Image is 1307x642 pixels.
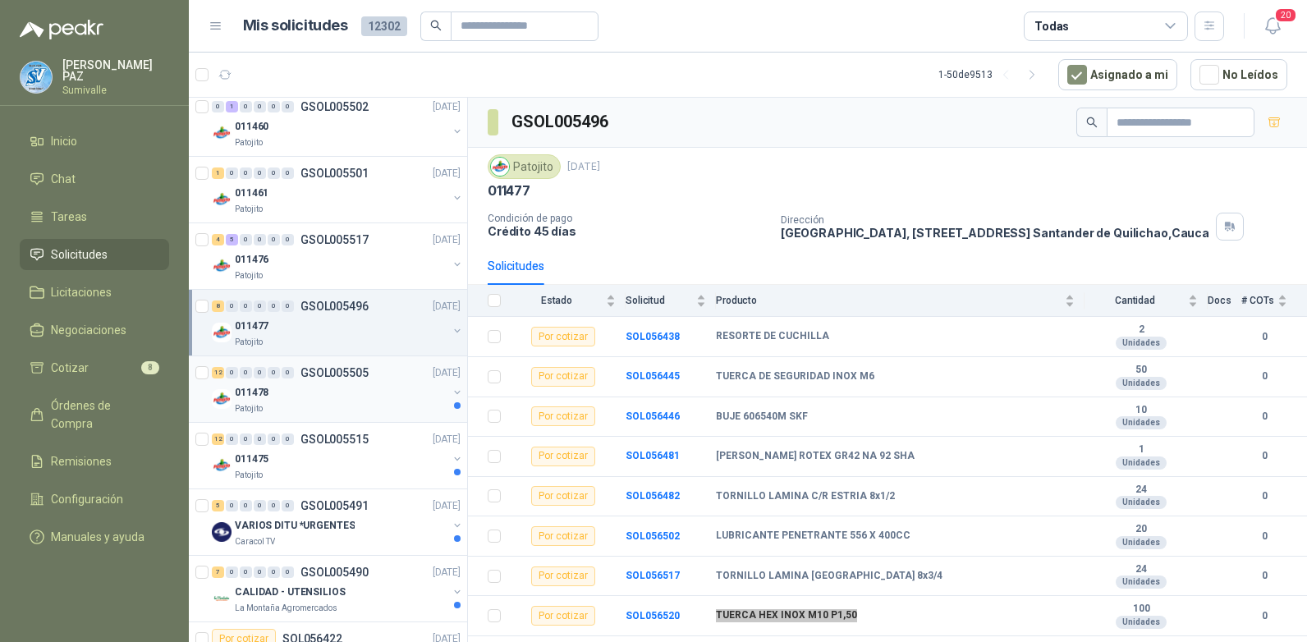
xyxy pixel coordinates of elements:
a: Remisiones [20,446,169,477]
button: No Leídos [1190,59,1287,90]
img: Company Logo [491,158,509,176]
b: TUERCA DE SEGURIDAD INOX M6 [716,370,874,383]
div: 0 [240,234,252,245]
p: Sumivalle [62,85,169,95]
b: TORNILLO LAMINA C/R ESTRIA 8x1/2 [716,490,895,503]
p: GSOL005501 [300,167,369,179]
div: 0 [254,500,266,511]
span: Inicio [51,132,77,150]
p: Patojito [235,136,263,149]
button: 20 [1258,11,1287,41]
p: GSOL005491 [300,500,369,511]
div: 7 [212,566,224,578]
div: 0 [254,566,266,578]
p: Condición de pago [488,213,768,224]
div: Unidades [1116,337,1167,350]
b: LUBRICANTE PENETRANTE 556 X 400CC [716,530,910,543]
a: 7 0 0 0 0 0 GSOL005490[DATE] Company LogoCALIDAD - UTENSILIOSLa Montaña Agromercados [212,562,464,615]
span: Remisiones [51,452,112,470]
p: [DATE] [433,299,461,314]
p: 011461 [235,186,268,201]
b: 0 [1241,448,1287,464]
div: 0 [254,167,266,179]
div: 0 [240,500,252,511]
div: 0 [226,300,238,312]
p: GSOL005502 [300,101,369,112]
p: [DATE] [433,166,461,181]
th: Cantidad [1085,285,1208,317]
a: 0 1 0 0 0 0 GSOL005502[DATE] Company Logo011460Patojito [212,97,464,149]
p: Dirección [781,214,1209,226]
span: Producto [716,295,1062,306]
a: SOL056520 [626,610,680,621]
th: Docs [1208,285,1241,317]
div: Unidades [1116,536,1167,549]
a: SOL056481 [626,450,680,461]
p: Patojito [235,402,263,415]
span: Cotizar [51,359,89,377]
span: 8 [141,361,159,374]
div: 0 [268,566,280,578]
p: 011476 [235,252,268,268]
a: Manuales y ayuda [20,521,169,553]
span: Estado [511,295,603,306]
div: Todas [1034,17,1069,35]
th: # COTs [1241,285,1307,317]
a: Negociaciones [20,314,169,346]
p: 011460 [235,119,268,135]
div: 0 [282,101,294,112]
div: Unidades [1116,456,1167,470]
a: SOL056438 [626,331,680,342]
div: 0 [268,433,280,445]
b: 0 [1241,488,1287,504]
div: Solicitudes [488,257,544,275]
img: Company Logo [212,456,232,475]
b: 100 [1085,603,1198,616]
th: Producto [716,285,1085,317]
span: Licitaciones [51,283,112,301]
a: Solicitudes [20,239,169,270]
p: Crédito 45 días [488,224,768,238]
div: 0 [226,500,238,511]
div: 0 [226,167,238,179]
div: Por cotizar [531,566,595,586]
div: 8 [212,300,224,312]
a: SOL056482 [626,490,680,502]
div: 1 [212,167,224,179]
div: 0 [240,167,252,179]
img: Company Logo [212,323,232,342]
p: 011477 [488,182,530,199]
div: 0 [268,234,280,245]
span: Solicitud [626,295,693,306]
div: 0 [254,433,266,445]
p: GSOL005515 [300,433,369,445]
div: Por cotizar [531,447,595,466]
a: Licitaciones [20,277,169,308]
h3: GSOL005496 [511,109,611,135]
div: 12 [212,433,224,445]
p: GSOL005517 [300,234,369,245]
div: 0 [240,101,252,112]
p: La Montaña Agromercados [235,602,337,615]
span: Órdenes de Compra [51,397,154,433]
div: 0 [254,101,266,112]
div: 0 [282,500,294,511]
div: 12 [212,367,224,378]
p: [GEOGRAPHIC_DATA], [STREET_ADDRESS] Santander de Quilichao , Cauca [781,226,1209,240]
a: 4 5 0 0 0 0 GSOL005517[DATE] Company Logo011476Patojito [212,230,464,282]
div: Por cotizar [531,367,595,387]
b: SOL056502 [626,530,680,542]
span: Negociaciones [51,321,126,339]
div: Unidades [1116,496,1167,509]
img: Company Logo [212,123,232,143]
span: Chat [51,170,76,188]
div: 0 [240,367,252,378]
p: [DATE] [433,432,461,447]
p: [DATE] [433,232,461,248]
button: Asignado a mi [1058,59,1177,90]
a: Inicio [20,126,169,157]
a: 12 0 0 0 0 0 GSOL005505[DATE] Company Logo011478Patojito [212,363,464,415]
b: 0 [1241,608,1287,624]
b: SOL056517 [626,570,680,581]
